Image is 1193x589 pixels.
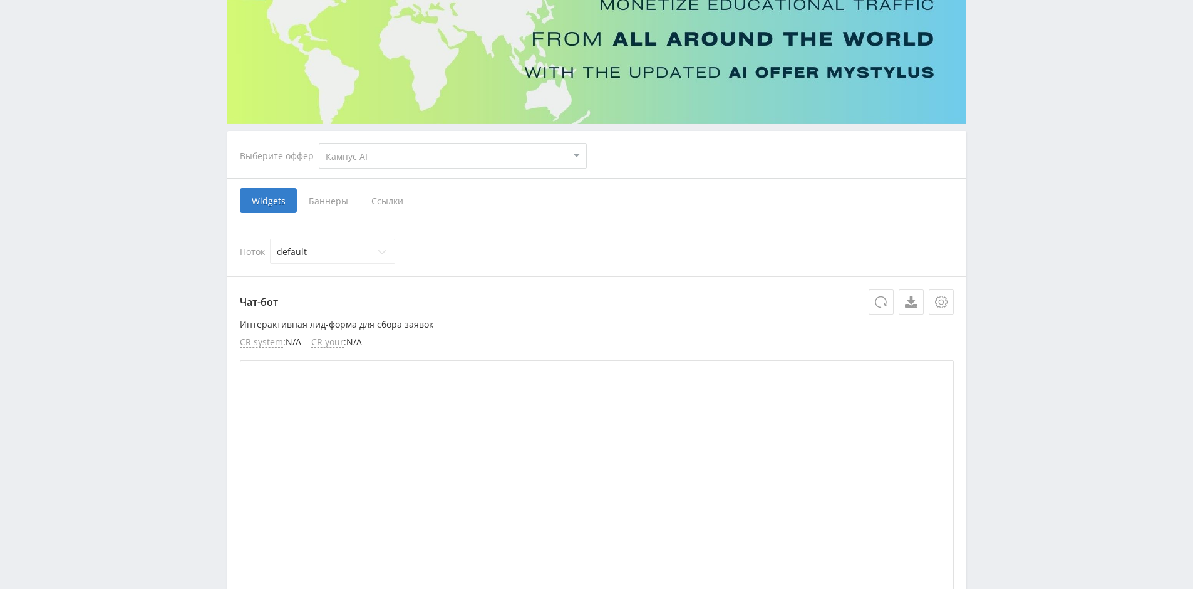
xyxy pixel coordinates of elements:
div: Выберите оффер [240,151,319,161]
span: Widgets [240,188,297,213]
div: Поток [240,239,954,264]
li: : N/A [240,337,301,348]
span: Ссылки [359,188,415,213]
button: Обновить [869,289,894,315]
span: CR system [240,337,283,348]
p: Интерактивная лид-форма для сбора заявок [240,320,954,330]
button: Настройки [929,289,954,315]
span: Баннеры [297,188,359,213]
li: : N/A [311,337,362,348]
a: Скачать [899,289,924,315]
p: Чат-бот [240,289,954,315]
span: CR your [311,337,344,348]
